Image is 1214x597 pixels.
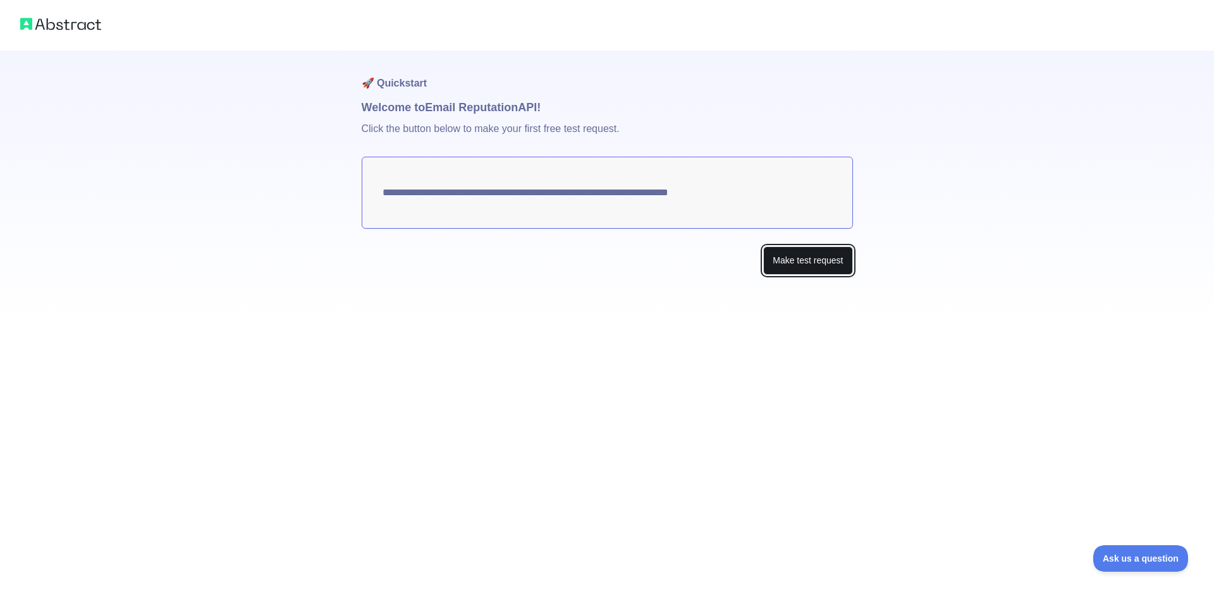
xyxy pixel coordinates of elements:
[362,51,853,99] h1: 🚀 Quickstart
[1093,545,1189,572] iframe: Toggle Customer Support
[763,246,852,275] button: Make test request
[362,99,853,116] h1: Welcome to Email Reputation API!
[362,116,853,157] p: Click the button below to make your first free test request.
[20,15,101,33] img: Abstract logo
